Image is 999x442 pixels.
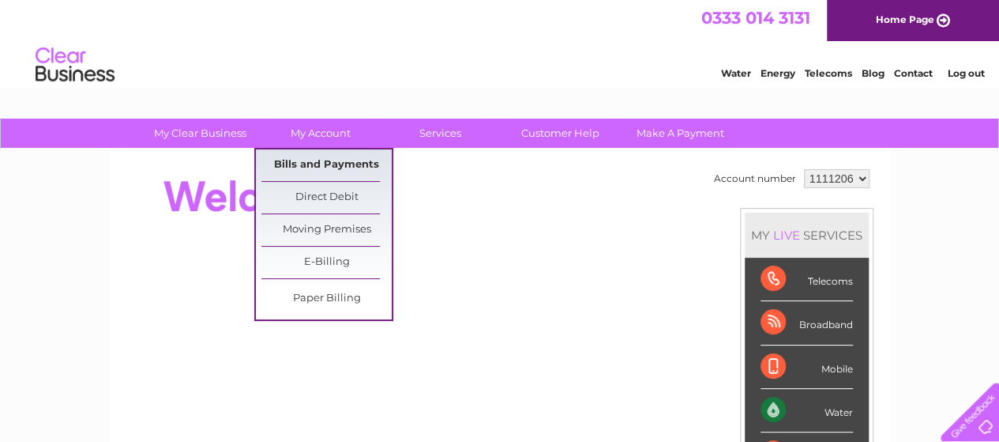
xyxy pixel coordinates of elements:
div: Clear Business is a trading name of Verastar Limited (registered in [GEOGRAPHIC_DATA] No. 3667643... [127,9,873,77]
a: Energy [761,67,795,79]
a: Contact [894,67,933,79]
a: My Clear Business [135,119,265,148]
a: Direct Debit [261,182,392,213]
a: Moving Premises [261,214,392,246]
div: Broadband [761,301,853,345]
a: Blog [862,67,884,79]
a: Log out [947,67,984,79]
img: logo.png [35,41,115,89]
a: Customer Help [495,119,625,148]
td: Account number [710,165,800,192]
div: Mobile [761,346,853,389]
div: MY SERVICES [745,213,869,258]
a: Bills and Payments [261,149,392,181]
a: Make A Payment [615,119,745,148]
a: Telecoms [805,67,852,79]
div: LIVE [770,228,803,243]
div: Water [761,389,853,433]
a: Water [721,67,751,79]
a: 0333 014 3131 [701,8,810,28]
a: E-Billing [261,247,392,278]
a: My Account [255,119,385,148]
div: Telecoms [761,258,853,301]
a: Paper Billing [261,283,392,315]
a: Services [375,119,505,148]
